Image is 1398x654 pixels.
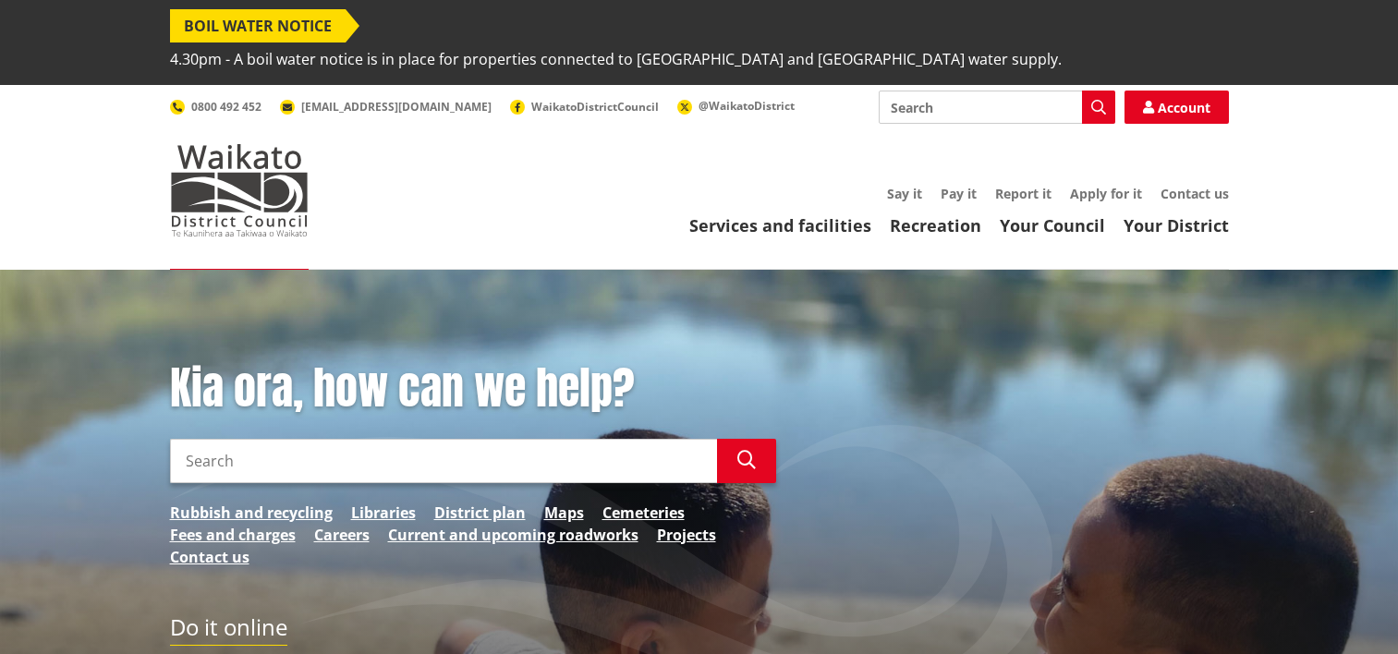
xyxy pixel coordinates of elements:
a: Maps [544,502,584,524]
img: Waikato District Council - Te Kaunihera aa Takiwaa o Waikato [170,144,309,236]
a: Current and upcoming roadworks [388,524,638,546]
a: District plan [434,502,526,524]
a: Rubbish and recycling [170,502,333,524]
a: Apply for it [1070,185,1142,202]
a: Report it [995,185,1052,202]
a: Contact us [1161,185,1229,202]
a: Libraries [351,502,416,524]
span: WaikatoDistrictCouncil [531,99,659,115]
a: Recreation [890,214,981,236]
span: @WaikatoDistrict [699,98,795,114]
h1: Kia ora, how can we help? [170,362,776,416]
span: 4.30pm - A boil water notice is in place for properties connected to [GEOGRAPHIC_DATA] and [GEOGR... [170,42,1062,76]
input: Search input [879,91,1115,124]
input: Search input [170,439,717,483]
a: Cemeteries [602,502,685,524]
a: 0800 492 452 [170,99,261,115]
a: WaikatoDistrictCouncil [510,99,659,115]
a: Your District [1124,214,1229,236]
a: Services and facilities [689,214,871,236]
a: Your Council [1000,214,1105,236]
a: Say it [887,185,922,202]
a: Contact us [170,546,249,568]
h2: Do it online [170,614,287,647]
span: 0800 492 452 [191,99,261,115]
a: Projects [657,524,716,546]
a: @WaikatoDistrict [677,98,795,114]
a: Careers [314,524,370,546]
a: Pay it [941,185,977,202]
a: [EMAIL_ADDRESS][DOMAIN_NAME] [280,99,492,115]
span: BOIL WATER NOTICE [170,9,346,42]
a: Fees and charges [170,524,296,546]
a: Account [1124,91,1229,124]
span: [EMAIL_ADDRESS][DOMAIN_NAME] [301,99,492,115]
